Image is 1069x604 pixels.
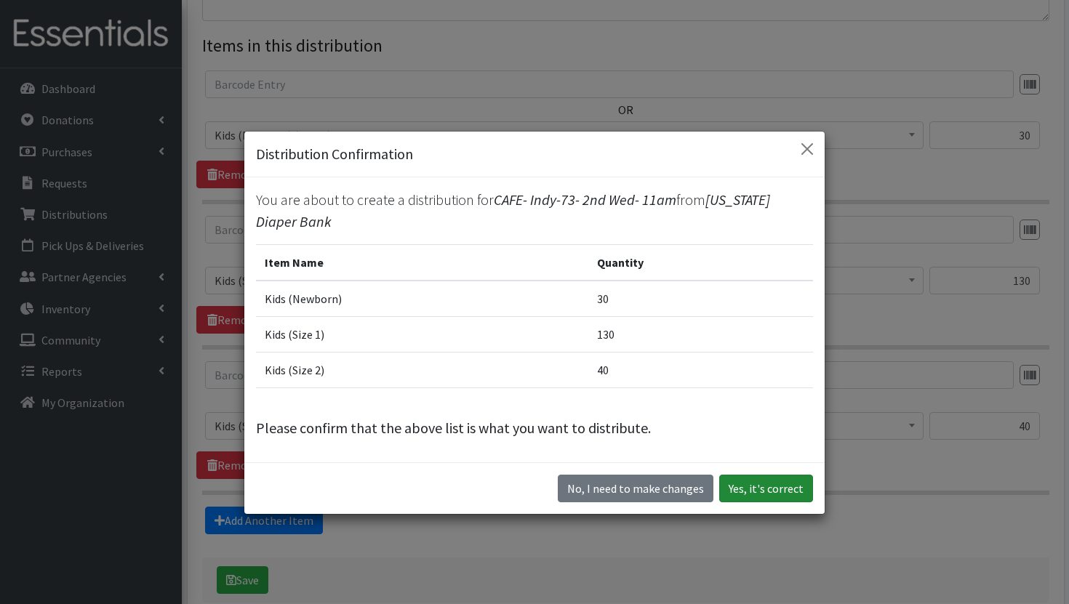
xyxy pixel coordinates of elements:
th: Quantity [588,244,813,281]
th: Item Name [256,244,588,281]
h5: Distribution Confirmation [256,143,413,165]
td: Kids (Newborn) [256,281,588,317]
span: [US_STATE] Diaper Bank [256,190,770,230]
td: 130 [588,316,813,352]
td: Kids (Size 2) [256,352,588,387]
td: Kids (Size 1) [256,316,588,352]
span: CAFE- Indy-73- 2nd Wed- 11am [494,190,676,209]
p: Please confirm that the above list is what you want to distribute. [256,417,813,439]
p: You are about to create a distribution for from [256,189,813,233]
button: Yes, it's correct [719,475,813,502]
td: 40 [588,352,813,387]
button: No I need to make changes [558,475,713,502]
button: Close [796,137,819,161]
td: 30 [588,281,813,317]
